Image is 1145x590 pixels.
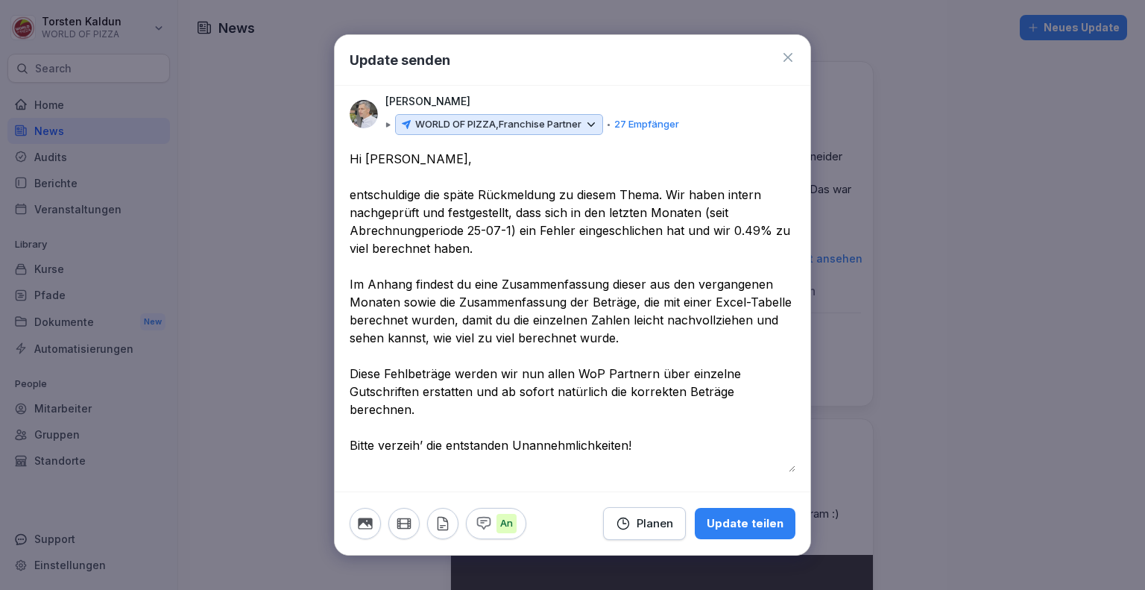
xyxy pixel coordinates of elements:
[614,117,679,132] p: 27 Empfänger
[603,507,686,540] button: Planen
[466,508,526,539] button: An
[616,515,673,532] div: Planen
[415,117,581,132] p: WORLD OF PIZZA, Franchise Partner
[695,508,795,539] button: Update teilen
[350,100,378,128] img: in3w5lo2z519nrm9gbxqh89t.png
[707,515,783,532] div: Update teilen
[350,50,450,70] h1: Update senden
[385,93,470,110] p: [PERSON_NAME]
[496,514,517,533] p: An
